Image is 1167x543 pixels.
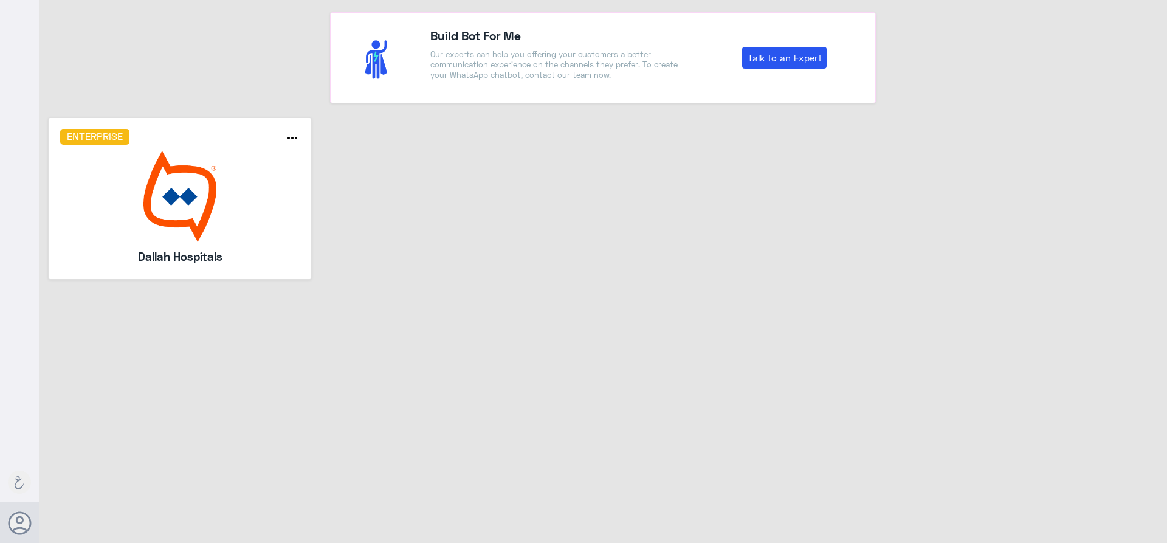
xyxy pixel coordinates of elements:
[8,511,31,534] button: Avatar
[92,248,267,265] h5: Dallah Hospitals
[60,129,130,145] h6: Enterprise
[430,49,684,80] p: Our experts can help you offering your customers a better communication experience on the channel...
[742,47,827,69] a: Talk to an Expert
[430,26,684,44] h4: Build Bot For Me
[60,151,300,242] img: bot image
[285,131,300,145] i: more_horiz
[285,131,300,148] button: more_horiz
